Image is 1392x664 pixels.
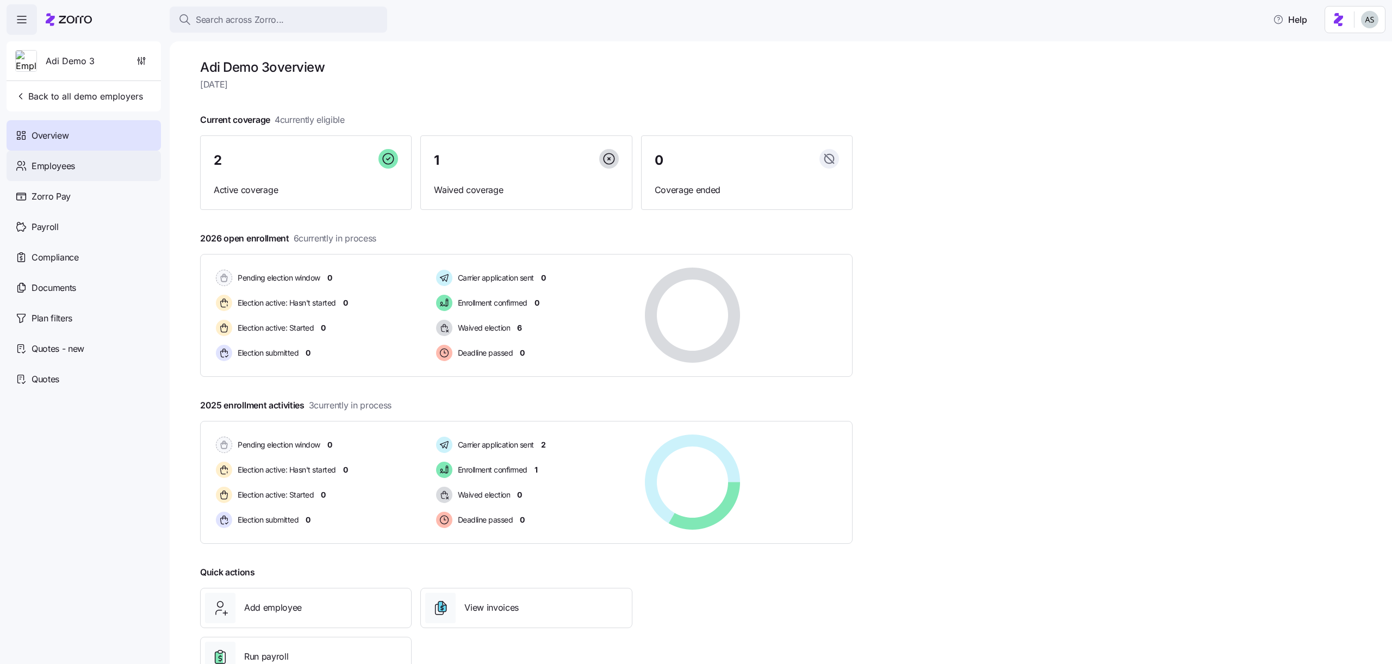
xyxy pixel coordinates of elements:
span: 0 [343,297,348,308]
button: Help [1264,9,1316,30]
span: Election active: Started [234,489,314,500]
span: 1 [535,464,538,475]
span: Compliance [32,251,79,264]
span: Election active: Started [234,322,314,333]
span: Election active: Hasn't started [234,464,336,475]
span: Election active: Hasn't started [234,297,336,308]
span: 0 [306,347,310,358]
span: Adi Demo 3 [46,54,95,68]
span: Quick actions [200,566,255,579]
span: Active coverage [214,183,398,197]
span: 0 [520,347,525,358]
span: 0 [321,322,326,333]
span: Current coverage [200,113,345,127]
a: Quotes [7,364,161,394]
span: Documents [32,281,76,295]
span: Quotes - new [32,342,84,356]
a: Overview [7,120,161,151]
span: Enrollment confirmed [455,464,527,475]
img: c4d3a52e2a848ea5f7eb308790fba1e4 [1361,11,1378,28]
span: Coverage ended [655,183,839,197]
span: Carrier application sent [455,272,534,283]
span: Waived election [455,489,511,500]
span: Election submitted [234,514,299,525]
span: 1 [434,154,439,167]
span: Plan filters [32,312,72,325]
span: Carrier application sent [455,439,534,450]
span: Deadline passed [455,514,513,525]
button: Search across Zorro... [170,7,387,33]
span: [DATE] [200,78,853,91]
a: Quotes - new [7,333,161,364]
span: Back to all demo employers [15,90,143,103]
button: Back to all demo employers [11,85,147,107]
span: 0 [541,272,546,283]
span: 0 [327,272,332,283]
span: 2 [214,154,222,167]
span: 0 [517,489,522,500]
span: 2026 open enrollment [200,232,376,245]
span: 0 [306,514,310,525]
span: 0 [321,489,326,500]
span: 2025 enrollment activities [200,399,391,412]
span: 2 [541,439,546,450]
span: Waived election [455,322,511,333]
a: Zorro Pay [7,181,161,212]
span: 4 currently eligible [275,113,345,127]
span: 0 [655,154,663,167]
span: Overview [32,129,69,142]
a: Payroll [7,212,161,242]
span: Help [1273,13,1307,26]
span: Zorro Pay [32,190,71,203]
span: 0 [343,464,348,475]
h1: Adi Demo 3 overview [200,59,853,76]
span: Pending election window [234,272,320,283]
a: Documents [7,272,161,303]
a: Employees [7,151,161,181]
span: Payroll [32,220,59,234]
span: View invoices [464,601,519,615]
span: 0 [327,439,332,450]
span: Deadline passed [455,347,513,358]
span: Search across Zorro... [196,13,284,27]
span: Enrollment confirmed [455,297,527,308]
span: Quotes [32,373,59,386]
a: Plan filters [7,303,161,333]
span: 0 [535,297,539,308]
span: 3 currently in process [309,399,391,412]
span: 6 currently in process [294,232,376,245]
span: Employees [32,159,75,173]
a: Compliance [7,242,161,272]
span: Run payroll [244,650,288,663]
span: Add employee [244,601,302,615]
span: 6 [517,322,522,333]
span: 0 [520,514,525,525]
span: Pending election window [234,439,320,450]
img: Employer logo [16,51,36,72]
span: Waived coverage [434,183,618,197]
span: Election submitted [234,347,299,358]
